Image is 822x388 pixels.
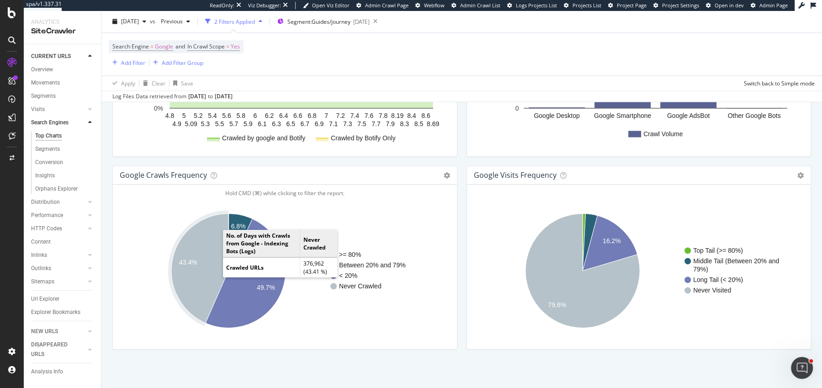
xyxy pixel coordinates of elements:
[121,80,135,87] div: Apply
[573,2,601,9] span: Projects List
[343,120,352,128] text: 7.3
[331,134,396,142] text: Crawled by Botify Only
[336,112,345,119] text: 7.2
[272,120,281,128] text: 6.3
[427,120,439,128] text: 8.69
[210,2,234,9] div: ReadOnly:
[31,367,63,377] div: Analysis Info
[740,76,815,91] button: Switch back to Simple mode
[31,294,59,304] div: Url Explorer
[149,58,203,69] button: Add Filter Group
[31,250,47,260] div: Inlinks
[31,340,77,359] div: DISAPPEARED URLS
[300,258,337,277] td: 376,962 (43.41 %)
[516,2,557,9] span: Logs Projects List
[120,169,207,181] h4: google Crawls Frequency
[31,340,85,359] a: DISAPPEARED URLS
[274,15,370,29] button: Segment:Guides/journey[DATE]
[356,2,408,9] a: Admin Crawl Page
[201,120,210,128] text: 5.3
[31,237,95,247] a: Content
[214,18,255,26] div: 2 Filters Applied
[693,247,743,254] text: Top Tail (>= 80%)
[643,130,683,138] text: Crawl Volume
[31,65,95,74] a: Overview
[31,105,45,114] div: Visits
[303,2,350,9] a: Open Viz Editor
[350,112,360,119] text: 7.4
[31,250,85,260] a: Inlinks
[507,2,557,9] a: Logs Projects List
[265,112,274,119] text: 6.2
[693,266,708,273] text: 79%)
[744,80,815,87] div: Switch back to Simple mode
[150,18,157,26] span: vs
[31,211,85,220] a: Performance
[386,120,395,128] text: 7.9
[120,199,450,342] div: A chart.
[258,120,267,128] text: 6.1
[329,120,338,128] text: 7.1
[112,43,149,51] span: Search Engine
[35,184,78,194] div: Orphans Explorer
[31,91,56,101] div: Segments
[279,112,288,119] text: 6.4
[231,41,240,53] span: Yes
[693,276,743,283] text: Long Tail (< 20%)
[35,171,95,181] a: Insights
[617,2,647,9] span: Project Page
[693,257,779,265] text: Middle Tail (Between 20% and
[222,134,305,142] text: Crawled by google and Botify
[594,112,651,119] text: Google Smartphone
[188,93,206,101] div: [DATE]
[109,58,145,69] button: Add Filter
[371,120,381,128] text: 7.7
[444,172,450,179] i: Options
[31,118,85,128] a: Search Engines
[727,112,780,119] text: Other Google Bots
[391,112,403,119] text: 8.19
[202,15,266,29] button: 2 Filters Applied
[353,18,370,26] div: [DATE]
[31,211,63,220] div: Performance
[474,199,804,342] div: A chart.
[31,105,85,114] a: Visits
[414,120,424,128] text: 8.5
[150,43,154,51] span: =
[451,2,500,9] a: Admin Crawl List
[407,112,416,119] text: 8.4
[155,41,173,53] span: Google
[31,367,95,377] a: Analysis Info
[534,112,580,119] text: Google Desktop
[257,284,275,291] text: 49.7%
[165,112,175,119] text: 4.8
[293,112,302,119] text: 6.6
[339,251,361,258] text: >= 80%
[31,327,85,336] a: NEW URLS
[315,120,324,128] text: 6.9
[287,18,350,26] span: Segment: Guides/journey
[225,189,345,197] span: Hold CMD (⌘) while clicking to filter the report.
[223,258,300,277] td: Crawled URLs
[424,2,445,9] span: Webflow
[662,2,699,9] span: Project Settings
[286,120,295,128] text: 6.5
[31,78,60,88] div: Movements
[109,15,150,29] button: [DATE]
[253,112,257,119] text: 6
[31,197,85,207] a: Distribution
[112,93,233,101] div: Log Files Data retrieved from to
[35,144,95,154] a: Segments
[31,224,62,234] div: HTTP Codes
[31,294,95,304] a: Url Explorer
[35,158,95,167] a: Conversion
[231,223,246,230] text: 6.8%
[31,277,54,287] div: Sitemaps
[179,259,197,266] text: 43.4%
[121,18,139,26] span: 2025 Sep. 8th
[154,105,163,112] text: 0%
[339,272,357,279] text: < 20%
[194,112,203,119] text: 5.2
[185,120,197,128] text: 5.09
[248,2,281,9] div: Viz Debugger:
